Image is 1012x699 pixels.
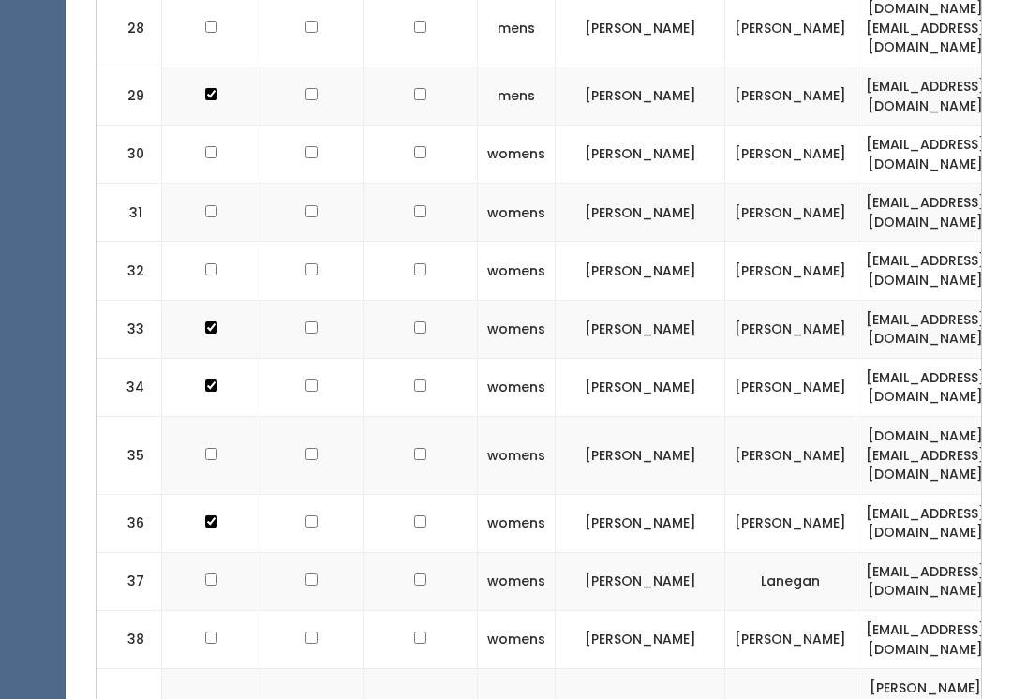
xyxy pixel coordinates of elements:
td: 38 [97,610,162,668]
td: 34 [97,358,162,416]
td: [DOMAIN_NAME][EMAIL_ADDRESS][DOMAIN_NAME] [856,416,995,494]
td: [PERSON_NAME] [725,184,856,242]
td: [EMAIL_ADDRESS][DOMAIN_NAME] [856,67,995,126]
td: womens [478,494,556,552]
td: 32 [97,242,162,300]
td: [PERSON_NAME] [725,358,856,416]
td: [PERSON_NAME] [556,184,725,242]
td: [PERSON_NAME] [725,610,856,668]
td: womens [478,126,556,184]
td: [PERSON_NAME] [556,67,725,126]
td: [EMAIL_ADDRESS][DOMAIN_NAME] [856,494,995,552]
td: [EMAIL_ADDRESS][DOMAIN_NAME] [856,126,995,184]
td: [PERSON_NAME] [725,300,856,358]
td: 31 [97,184,162,242]
td: womens [478,242,556,300]
td: 33 [97,300,162,358]
td: womens [478,552,556,610]
td: [EMAIL_ADDRESS][DOMAIN_NAME] [856,552,995,610]
td: 37 [97,552,162,610]
td: womens [478,300,556,358]
td: Lanegan [725,552,856,610]
td: 35 [97,416,162,494]
td: [PERSON_NAME] [725,416,856,494]
td: [EMAIL_ADDRESS][DOMAIN_NAME] [856,610,995,668]
td: womens [478,184,556,242]
td: [PERSON_NAME] [725,126,856,184]
td: [PERSON_NAME] [556,126,725,184]
td: [PERSON_NAME] [556,494,725,552]
td: 36 [97,494,162,552]
td: [PERSON_NAME] [556,358,725,416]
td: [PERSON_NAME] [725,67,856,126]
td: [EMAIL_ADDRESS][DOMAIN_NAME] [856,358,995,416]
td: [PERSON_NAME] [725,242,856,300]
td: [PERSON_NAME] [556,552,725,610]
td: [PERSON_NAME] [556,300,725,358]
td: [PERSON_NAME] [556,416,725,494]
td: [PERSON_NAME] [556,610,725,668]
td: 30 [97,126,162,184]
td: [PERSON_NAME] [725,494,856,552]
td: 29 [97,67,162,126]
td: [EMAIL_ADDRESS][DOMAIN_NAME] [856,184,995,242]
td: womens [478,610,556,668]
td: womens [478,416,556,494]
td: [PERSON_NAME] [556,242,725,300]
td: mens [478,67,556,126]
td: [EMAIL_ADDRESS][DOMAIN_NAME] [856,300,995,358]
td: [EMAIL_ADDRESS][DOMAIN_NAME] [856,242,995,300]
td: womens [478,358,556,416]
